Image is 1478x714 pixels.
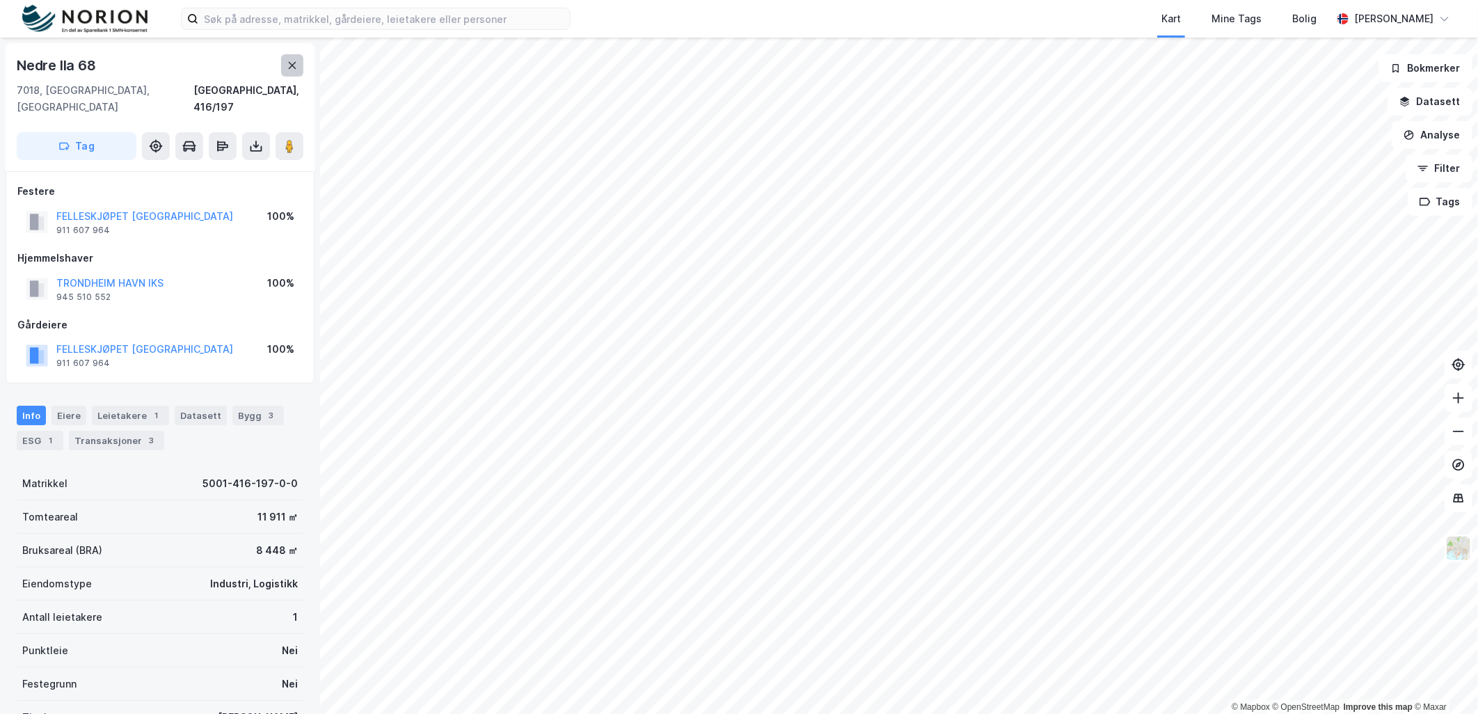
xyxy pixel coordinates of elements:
[175,406,227,425] div: Datasett
[1354,10,1433,27] div: [PERSON_NAME]
[22,609,102,626] div: Antall leietakere
[22,642,68,659] div: Punktleie
[264,408,278,422] div: 3
[267,341,294,358] div: 100%
[1408,647,1478,714] iframe: Chat Widget
[22,509,78,525] div: Tomteareal
[22,475,67,492] div: Matrikkel
[92,406,169,425] div: Leietakere
[1232,702,1270,712] a: Mapbox
[1388,88,1472,116] button: Datasett
[17,54,99,77] div: Nedre Ila 68
[17,431,63,450] div: ESG
[22,542,102,559] div: Bruksareal (BRA)
[56,292,111,303] div: 945 510 552
[56,225,110,236] div: 911 607 964
[17,250,303,267] div: Hjemmelshaver
[256,542,298,559] div: 8 448 ㎡
[145,434,159,447] div: 3
[1392,121,1472,149] button: Analyse
[293,609,298,626] div: 1
[1408,188,1472,216] button: Tags
[193,82,303,116] div: [GEOGRAPHIC_DATA], 416/197
[267,275,294,292] div: 100%
[282,676,298,692] div: Nei
[150,408,164,422] div: 1
[1161,10,1181,27] div: Kart
[17,317,303,333] div: Gårdeiere
[22,576,92,592] div: Eiendomstype
[198,8,570,29] input: Søk på adresse, matrikkel, gårdeiere, leietakere eller personer
[1273,702,1340,712] a: OpenStreetMap
[202,475,298,492] div: 5001-416-197-0-0
[1408,647,1478,714] div: Kontrollprogram for chat
[257,509,298,525] div: 11 911 ㎡
[17,132,136,160] button: Tag
[22,5,148,33] img: norion-logo.80e7a08dc31c2e691866.png
[17,406,46,425] div: Info
[1378,54,1472,82] button: Bokmerker
[56,358,110,369] div: 911 607 964
[1292,10,1317,27] div: Bolig
[17,183,303,200] div: Festere
[267,208,294,225] div: 100%
[1445,535,1472,562] img: Z
[17,82,193,116] div: 7018, [GEOGRAPHIC_DATA], [GEOGRAPHIC_DATA]
[44,434,58,447] div: 1
[1211,10,1262,27] div: Mine Tags
[282,642,298,659] div: Nei
[1344,702,1413,712] a: Improve this map
[232,406,284,425] div: Bygg
[69,431,164,450] div: Transaksjoner
[22,676,77,692] div: Festegrunn
[51,406,86,425] div: Eiere
[210,576,298,592] div: Industri, Logistikk
[1406,154,1472,182] button: Filter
